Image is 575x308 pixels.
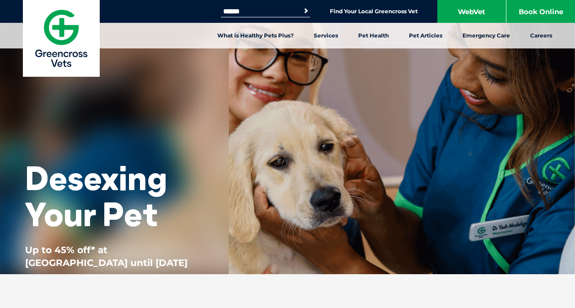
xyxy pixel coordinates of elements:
[207,23,304,48] a: What is Healthy Pets Plus?
[301,6,311,16] button: Search
[452,23,520,48] a: Emergency Care
[25,244,204,269] p: Up to 45% off* at [GEOGRAPHIC_DATA] until [DATE]
[330,8,418,15] a: Find Your Local Greencross Vet
[304,23,348,48] a: Services
[348,23,399,48] a: Pet Health
[399,23,452,48] a: Pet Articles
[520,23,562,48] a: Careers
[25,160,204,232] h1: Desexing Your Pet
